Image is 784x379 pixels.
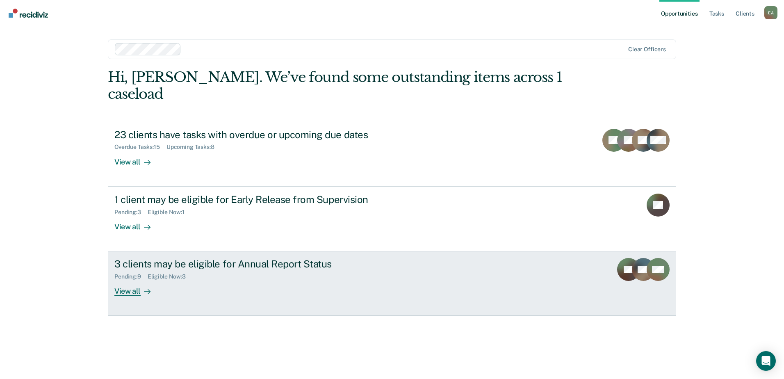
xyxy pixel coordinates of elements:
button: Profile dropdown button [764,6,777,19]
div: Eligible Now : 1 [148,209,191,216]
div: Open Intercom Messenger [756,351,776,371]
a: 1 client may be eligible for Early Release from SupervisionPending:3Eligible Now:1View all [108,187,676,251]
div: 23 clients have tasks with overdue or upcoming due dates [114,129,402,141]
div: 1 client may be eligible for Early Release from Supervision [114,194,402,205]
div: Upcoming Tasks : 8 [166,144,221,151]
div: 3 clients may be eligible for Annual Report Status [114,258,402,270]
div: View all [114,215,160,231]
img: Recidiviz [9,9,48,18]
div: E A [764,6,777,19]
div: Pending : 9 [114,273,148,280]
div: Overdue Tasks : 15 [114,144,166,151]
a: 3 clients may be eligible for Annual Report StatusPending:9Eligible Now:3View all [108,251,676,316]
div: Pending : 3 [114,209,148,216]
a: 23 clients have tasks with overdue or upcoming due datesOverdue Tasks:15Upcoming Tasks:8View all [108,122,676,187]
div: Eligible Now : 3 [148,273,192,280]
div: View all [114,151,160,167]
div: Hi, [PERSON_NAME]. We’ve found some outstanding items across 1 caseload [108,69,563,103]
div: Clear officers [628,46,666,53]
div: View all [114,280,160,296]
